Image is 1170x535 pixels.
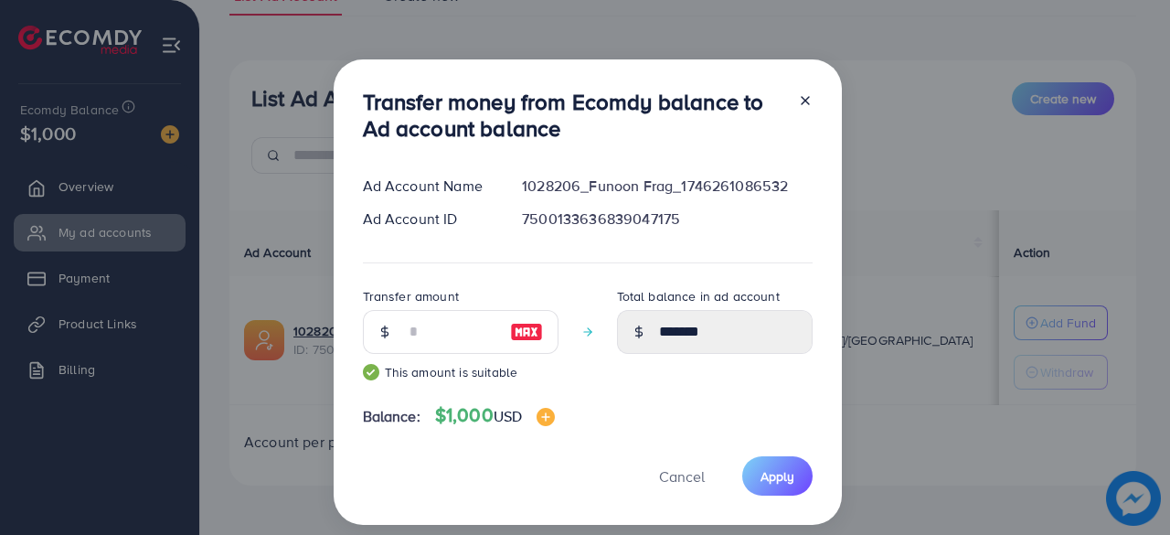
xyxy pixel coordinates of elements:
label: Total balance in ad account [617,287,780,305]
h4: $1,000 [435,404,555,427]
div: 7500133636839047175 [507,209,826,230]
span: USD [494,406,522,426]
span: Cancel [659,466,705,487]
span: Apply [760,467,794,486]
h3: Transfer money from Ecomdy balance to Ad account balance [363,89,783,142]
img: image [537,408,555,426]
label: Transfer amount [363,287,459,305]
button: Cancel [636,456,728,496]
small: This amount is suitable [363,363,558,381]
span: Balance: [363,406,420,427]
img: guide [363,364,379,380]
div: 1028206_Funoon Frag_1746261086532 [507,176,826,197]
div: Ad Account Name [348,176,508,197]
button: Apply [742,456,813,496]
div: Ad Account ID [348,209,508,230]
img: image [510,321,543,343]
